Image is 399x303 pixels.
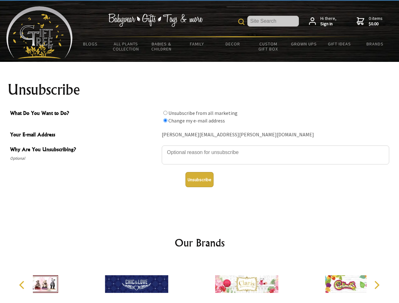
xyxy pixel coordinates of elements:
[10,131,159,140] span: Your E-mail Address
[144,37,179,56] a: Babies & Children
[8,82,392,97] h1: Unsubscribe
[179,37,215,50] a: Family
[251,37,286,56] a: Custom Gift Box
[369,15,383,27] span: 0 items
[320,21,336,27] strong: Sign in
[247,16,299,27] input: Site Search
[162,146,389,164] textarea: Why Are You Unsubscribing?
[73,37,108,50] a: BLOGS
[162,130,389,140] div: [PERSON_NAME][EMAIL_ADDRESS][PERSON_NAME][DOMAIN_NAME]
[10,155,159,162] span: Optional
[286,37,322,50] a: Grown Ups
[163,118,167,122] input: What Do You Want to Do?
[320,16,336,27] span: Hi there,
[13,235,387,250] h2: Our Brands
[185,172,214,187] button: Unsubscribe
[309,16,336,27] a: Hi there,Sign in
[163,111,167,115] input: What Do You Want to Do?
[6,6,73,59] img: Babyware - Gifts - Toys and more...
[369,21,383,27] strong: $0.00
[370,278,384,292] button: Next
[108,37,144,56] a: All Plants Collection
[215,37,251,50] a: Decor
[168,117,225,124] label: Change my e-mail address
[322,37,357,50] a: Gift Ideas
[357,16,383,27] a: 0 items$0.00
[10,146,159,155] span: Why Are You Unsubscribing?
[357,37,393,50] a: Brands
[168,110,238,116] label: Unsubscribe from all marketing
[238,19,245,25] img: product search
[10,109,159,118] span: What Do You Want to Do?
[16,278,30,292] button: Previous
[108,14,203,27] img: Babywear - Gifts - Toys & more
